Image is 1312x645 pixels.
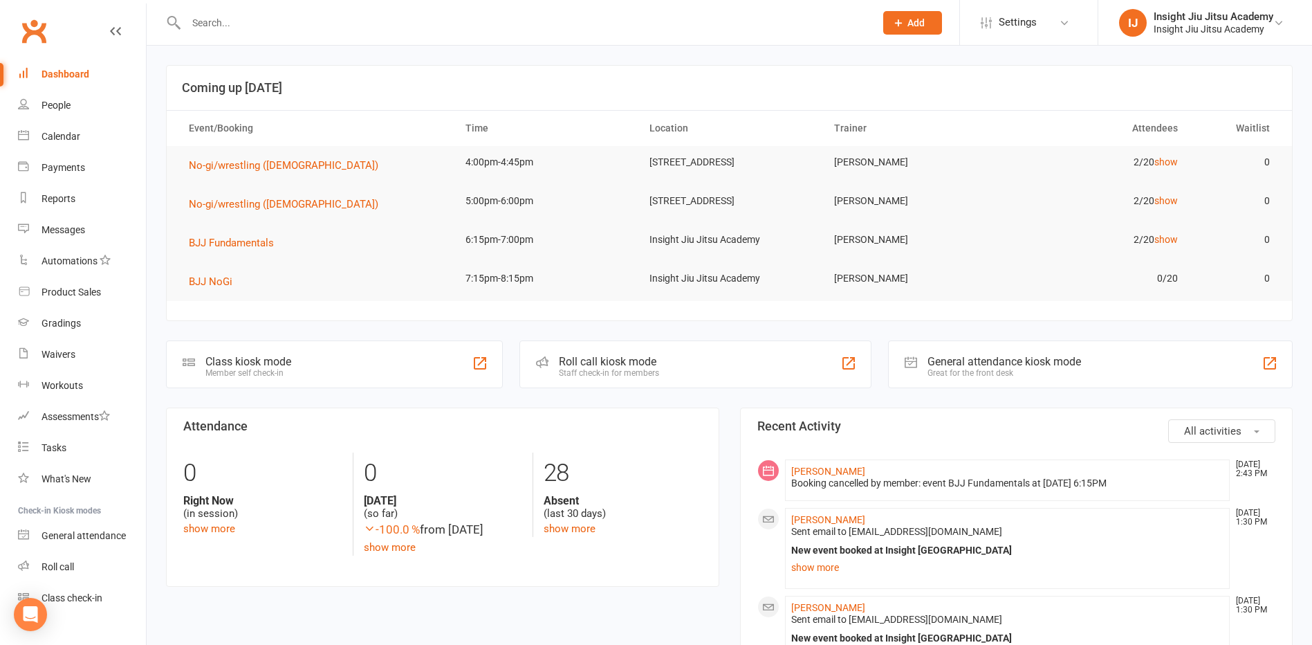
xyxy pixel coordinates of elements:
[637,111,821,146] th: Location
[364,541,416,554] a: show more
[189,196,388,212] button: No-gi/wrestling ([DEMOGRAPHIC_DATA])
[18,401,146,433] a: Assessments
[41,255,98,266] div: Automations
[791,545,1224,556] div: New event booked at Insight [GEOGRAPHIC_DATA]
[453,224,637,256] td: 6:15pm-7:00pm
[364,494,522,507] strong: [DATE]
[1006,185,1190,217] td: 2/20
[544,494,702,507] strong: Absent
[1190,262,1282,295] td: 0
[189,198,378,210] span: No-gi/wrestling ([DEMOGRAPHIC_DATA])
[1184,425,1241,437] span: All activities
[791,514,865,525] a: [PERSON_NAME]
[41,69,89,80] div: Dashboard
[41,224,85,235] div: Messages
[41,592,102,603] div: Class check-in
[1190,111,1282,146] th: Waitlist
[18,308,146,339] a: Gradings
[791,558,1224,577] a: show more
[1154,23,1273,35] div: Insight Jiu Jitsu Academy
[1229,597,1275,615] time: [DATE] 1:30 PM
[189,157,388,174] button: No-gi/wrestling ([DEMOGRAPHIC_DATA])
[1154,156,1178,167] a: show
[41,530,126,541] div: General attendance
[791,614,1002,625] span: Sent email to [EMAIL_ADDRESS][DOMAIN_NAME]
[183,453,342,494] div: 0
[1006,262,1190,295] td: 0/20
[544,523,595,535] a: show more
[189,275,232,288] span: BJJ NoGi
[927,368,1081,378] div: Great for the front desk
[1006,146,1190,179] td: 2/20
[791,602,865,613] a: [PERSON_NAME]
[791,466,865,477] a: [PERSON_NAME]
[822,111,1006,146] th: Trainer
[822,146,1006,179] td: [PERSON_NAME]
[364,453,522,494] div: 0
[18,215,146,246] a: Messages
[453,146,637,179] td: 4:00pm-4:45pm
[41,561,74,572] div: Roll call
[189,159,378,172] span: No-gi/wrestling ([DEMOGRAPHIC_DATA])
[18,121,146,152] a: Calendar
[791,633,1224,644] div: New event booked at Insight [GEOGRAPHIC_DATA]
[364,520,522,539] div: from [DATE]
[189,235,284,251] button: BJJ Fundamentals
[1154,10,1273,23] div: Insight Jiu Jitsu Academy
[41,131,80,142] div: Calendar
[183,494,342,520] div: (in session)
[41,349,75,360] div: Waivers
[1229,509,1275,527] time: [DATE] 1:30 PM
[18,246,146,277] a: Automations
[1119,9,1147,37] div: IJ
[999,7,1037,38] span: Settings
[791,526,1002,537] span: Sent email to [EMAIL_ADDRESS][DOMAIN_NAME]
[41,380,83,391] div: Workouts
[453,262,637,295] td: 7:15pm-8:15pm
[18,90,146,121] a: People
[637,224,821,256] td: Insight Jiu Jitsu Academy
[18,152,146,183] a: Payments
[637,185,821,217] td: [STREET_ADDRESS]
[189,273,242,290] button: BJJ NoGi
[559,355,659,368] div: Roll call kiosk mode
[41,411,110,422] div: Assessments
[637,146,821,179] td: [STREET_ADDRESS]
[791,478,1224,489] div: Booking cancelled by member: event BJJ Fundamentals at [DATE] 6:15PM
[1190,185,1282,217] td: 0
[18,520,146,552] a: General attendance kiosk mode
[544,453,702,494] div: 28
[453,185,637,217] td: 5:00pm-6:00pm
[182,81,1277,95] h3: Coming up [DATE]
[18,583,146,614] a: Class kiosk mode
[1229,460,1275,478] time: [DATE] 2:43 PM
[41,100,71,111] div: People
[1190,146,1282,179] td: 0
[189,237,274,249] span: BJJ Fundamentals
[1006,224,1190,256] td: 2/20
[41,287,101,298] div: Product Sales
[822,262,1006,295] td: [PERSON_NAME]
[1006,111,1190,146] th: Attendees
[453,111,637,146] th: Time
[18,277,146,308] a: Product Sales
[183,494,342,507] strong: Right Now
[183,419,702,433] h3: Attendance
[17,14,51,48] a: Clubworx
[18,552,146,583] a: Roll call
[18,370,146,401] a: Workouts
[757,419,1276,433] h3: Recent Activity
[41,193,75,204] div: Reports
[18,339,146,370] a: Waivers
[205,355,291,368] div: Class kiosk mode
[364,523,420,536] span: -100.0 %
[18,183,146,215] a: Reports
[907,17,925,28] span: Add
[364,494,522,520] div: (so far)
[544,494,702,520] div: (last 30 days)
[18,433,146,464] a: Tasks
[41,442,66,453] div: Tasks
[927,355,1081,368] div: General attendance kiosk mode
[637,262,821,295] td: Insight Jiu Jitsu Academy
[183,523,235,535] a: show more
